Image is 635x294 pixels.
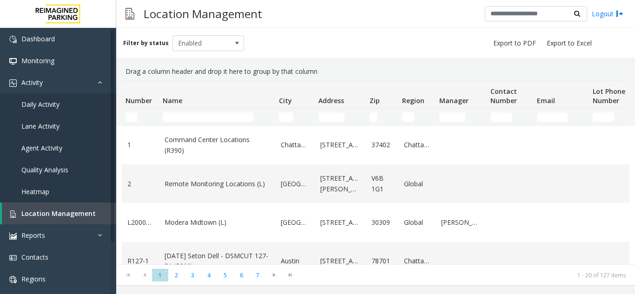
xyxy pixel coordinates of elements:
[404,217,430,228] a: Global
[281,256,309,266] a: Austin
[21,122,60,131] span: Lane Activity
[371,140,393,150] a: 37402
[116,80,635,264] div: Data table
[126,96,152,105] span: Number
[139,2,267,25] h3: Location Management
[127,140,153,150] a: 1
[371,173,393,194] a: V6B 1G1
[320,173,360,194] a: [STREET_ADDRESS][PERSON_NAME]
[122,63,629,80] div: Drag a column header and drop it here to group by that column
[122,109,159,125] td: Number Filter
[537,96,555,105] span: Email
[592,9,623,19] a: Logout
[279,112,293,122] input: City Filter
[593,87,625,105] span: Lot Phone Number
[165,179,270,189] a: Remote Monitoring Locations (L)
[127,217,153,228] a: L20000500
[152,269,168,281] span: Page 1
[616,9,623,19] img: logout
[370,96,380,105] span: Zip
[250,269,266,281] span: Page 7
[320,217,360,228] a: [STREET_ADDRESS]
[165,135,270,156] a: Command Center Locations (R390)
[318,96,344,105] span: Address
[21,144,62,152] span: Agent Activity
[266,268,282,281] span: Go to the next page
[127,256,153,266] a: R127-1
[489,37,540,50] button: Export to PDF
[21,56,54,65] span: Monitoring
[320,256,360,266] a: [STREET_ADDRESS]
[315,109,366,125] td: Address Filter
[402,112,414,122] input: Region Filter
[201,269,217,281] span: Page 4
[398,109,436,125] td: Region Filter
[123,39,169,47] label: Filter by status
[402,96,424,105] span: Region
[9,276,17,283] img: 'icon'
[371,217,393,228] a: 30309
[284,271,297,279] span: Go to the last page
[404,140,430,150] a: Chattanooga
[233,269,250,281] span: Page 6
[2,203,116,224] a: Location Management
[370,112,377,122] input: Zip Filter
[21,187,49,196] span: Heatmap
[165,251,270,272] a: [DATE] Seton Dell - DSMCUT 127-51 (R390)
[21,100,60,109] span: Daily Activity
[21,209,96,218] span: Location Management
[441,217,481,228] a: [PERSON_NAME]
[168,269,185,281] span: Page 2
[490,112,512,122] input: Contact Number Filter
[404,179,430,189] a: Global
[163,112,254,122] input: Name Filter
[9,254,17,261] img: 'icon'
[21,78,43,87] span: Activity
[490,87,517,105] span: Contact Number
[487,109,533,125] td: Contact Number Filter
[593,112,614,122] input: Lot Phone Number Filter
[547,39,592,48] span: Export to Excel
[493,39,536,48] span: Export to PDF
[366,109,398,125] td: Zip Filter
[533,109,589,125] td: Email Filter
[9,210,17,218] img: 'icon'
[173,36,230,51] span: Enabled
[127,179,153,189] a: 2
[537,112,568,122] input: Email Filter
[281,140,309,150] a: Chattanooga
[217,269,233,281] span: Page 5
[371,256,393,266] a: 78701
[439,96,469,105] span: Manager
[281,217,309,228] a: [GEOGRAPHIC_DATA]
[185,269,201,281] span: Page 3
[275,109,315,125] td: City Filter
[439,112,465,122] input: Manager Filter
[126,112,138,122] input: Number Filter
[21,165,68,174] span: Quality Analysis
[279,96,292,105] span: City
[165,217,270,228] a: Modera Midtown (L)
[9,232,17,240] img: 'icon'
[21,274,46,283] span: Regions
[436,109,487,125] td: Manager Filter
[543,37,595,50] button: Export to Excel
[9,79,17,87] img: 'icon'
[21,253,48,261] span: Contacts
[126,2,134,25] img: pageIcon
[268,271,280,279] span: Go to the next page
[159,109,275,125] td: Name Filter
[320,140,360,150] a: [STREET_ADDRESS]
[21,34,55,43] span: Dashboard
[404,256,430,266] a: Chattanooga
[21,231,45,240] span: Reports
[304,271,626,279] kendo-pager-info: 1 - 20 of 127 items
[282,268,298,281] span: Go to the last page
[318,112,344,122] input: Address Filter
[281,179,309,189] a: [GEOGRAPHIC_DATA]
[9,58,17,65] img: 'icon'
[163,96,182,105] span: Name
[9,36,17,43] img: 'icon'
